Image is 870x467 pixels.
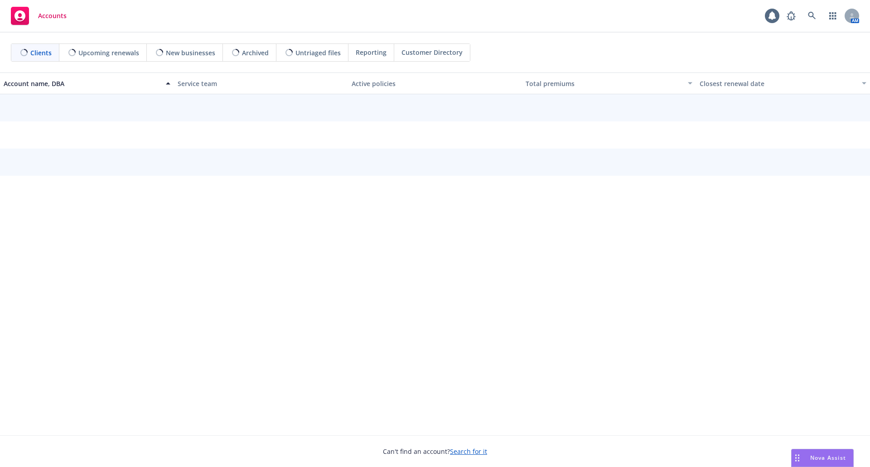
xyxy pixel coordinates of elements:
span: Archived [242,48,269,58]
span: Reporting [356,48,387,57]
span: Clients [30,48,52,58]
span: Customer Directory [401,48,463,57]
div: Active policies [352,79,518,88]
span: Upcoming renewals [78,48,139,58]
span: Can't find an account? [383,447,487,456]
div: Drag to move [792,449,803,467]
div: Account name, DBA [4,79,160,88]
div: Closest renewal date [700,79,856,88]
a: Switch app [824,7,842,25]
div: Service team [178,79,344,88]
button: Total premiums [522,72,696,94]
span: Accounts [38,12,67,19]
button: Service team [174,72,348,94]
div: Total premiums [526,79,682,88]
button: Nova Assist [791,449,854,467]
a: Search [803,7,821,25]
span: Untriaged files [295,48,341,58]
a: Search for it [450,447,487,456]
span: New businesses [166,48,215,58]
span: Nova Assist [810,454,846,462]
a: Report a Bug [782,7,800,25]
a: Accounts [7,3,70,29]
button: Active policies [348,72,522,94]
button: Closest renewal date [696,72,870,94]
